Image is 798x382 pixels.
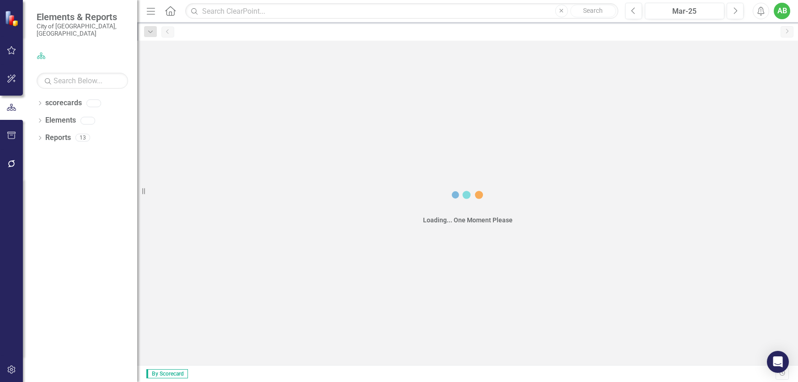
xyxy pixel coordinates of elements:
div: Mar-25 [648,6,722,17]
a: scorecards [45,98,82,108]
button: Search [570,5,616,17]
a: Elements [45,115,76,126]
div: Loading... One Moment Please [423,215,513,225]
small: City of [GEOGRAPHIC_DATA], [GEOGRAPHIC_DATA] [37,22,128,38]
span: Elements & Reports [37,11,128,22]
button: Mar-25 [645,3,725,19]
button: AB [774,3,790,19]
span: By Scorecard [146,369,188,378]
input: Search Below... [37,73,128,89]
img: ClearPoint Strategy [5,10,21,27]
a: Reports [45,133,71,143]
input: Search ClearPoint... [185,3,618,19]
span: Search [583,7,603,14]
div: 13 [75,134,90,142]
div: Open Intercom Messenger [767,351,789,373]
